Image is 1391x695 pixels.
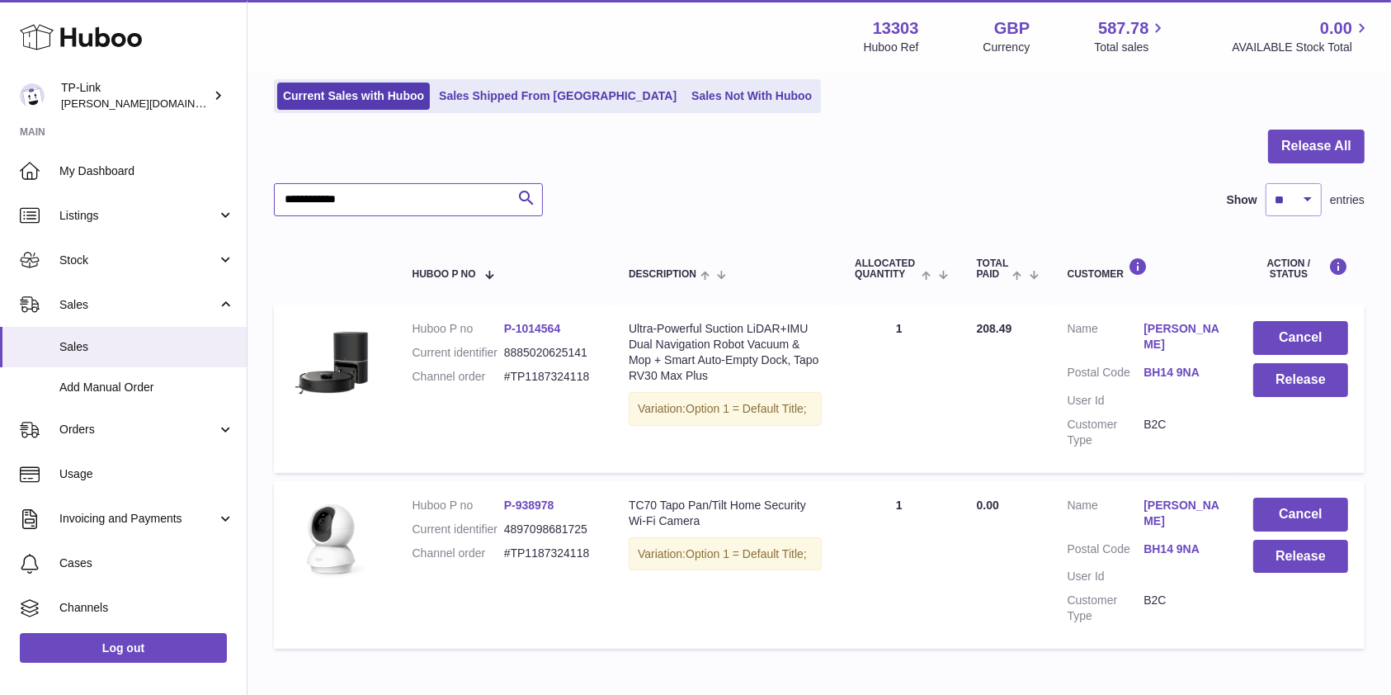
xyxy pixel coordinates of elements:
dd: #TP1187324118 [504,369,596,385]
div: Currency [983,40,1030,55]
div: Action / Status [1253,258,1348,280]
dd: #TP1187324118 [504,546,596,561]
strong: GBP [994,17,1030,40]
a: BH14 9NA [1143,365,1220,381]
dt: Channel order [413,546,504,561]
span: [PERSON_NAME][DOMAIN_NAME][EMAIL_ADDRESS][DOMAIN_NAME] [61,97,417,110]
span: Huboo P no [413,269,476,280]
dt: Channel order [413,369,504,385]
dt: Customer Type [1068,593,1144,624]
button: Release [1253,363,1348,397]
div: TP-Link [61,80,210,111]
a: Current Sales with Huboo [277,83,430,110]
a: [PERSON_NAME] [1143,498,1220,529]
a: 587.78 Total sales [1094,17,1167,55]
span: Sales [59,339,234,355]
td: 1 [838,481,960,649]
dt: Current identifier [413,345,504,361]
dt: Huboo P no [413,498,504,513]
img: susie.li@tp-link.com [20,83,45,108]
span: Description [629,269,696,280]
a: [PERSON_NAME] [1143,321,1220,352]
dt: Current identifier [413,522,504,537]
span: AVAILABLE Stock Total [1232,40,1371,55]
a: Sales Not With Huboo [686,83,818,110]
span: Total sales [1094,40,1167,55]
dd: B2C [1143,593,1220,624]
span: My Dashboard [59,163,234,179]
span: 587.78 [1098,17,1148,40]
span: Orders [59,422,217,437]
a: P-1014564 [504,322,561,335]
button: Cancel [1253,321,1348,355]
div: Customer [1068,258,1220,280]
span: entries [1330,192,1365,208]
div: Huboo Ref [864,40,919,55]
dt: Name [1068,498,1144,533]
span: Stock [59,253,217,268]
strong: 13303 [873,17,919,40]
label: Show [1227,192,1257,208]
a: Sales Shipped From [GEOGRAPHIC_DATA] [433,83,682,110]
a: P-938978 [504,499,554,512]
div: TC70 Tapo Pan/Tilt Home Security Wi-Fi Camera [629,498,822,529]
img: TC70_Overview__01_large_1600141473597r.png [290,498,373,580]
button: Release All [1268,130,1365,163]
button: Cancel [1253,498,1348,532]
span: Cases [59,556,234,571]
a: 0.00 AVAILABLE Stock Total [1232,17,1371,55]
span: 208.49 [977,322,1012,335]
span: Option 1 = Default Title; [686,547,807,560]
span: Channels [59,600,234,616]
dt: Postal Code [1068,365,1144,385]
span: 0.00 [977,499,999,512]
span: ALLOCATED Quantity [855,258,917,280]
dt: User Id [1068,569,1144,584]
dt: Name [1068,321,1144,357]
span: Add Manual Order [59,380,234,395]
div: Variation: [629,392,822,426]
dt: Postal Code [1068,541,1144,561]
div: Ultra-Powerful Suction LiDAR+IMU Dual Navigation Robot Vacuum & Mop + Smart Auto-Empty Dock, Tapo... [629,321,822,384]
span: Total paid [977,258,1009,280]
dt: Huboo P no [413,321,504,337]
dd: 8885020625141 [504,345,596,361]
span: Sales [59,297,217,313]
span: Option 1 = Default Title; [686,402,807,415]
dt: User Id [1068,393,1144,409]
span: Invoicing and Payments [59,511,217,527]
dd: B2C [1143,417,1220,448]
a: Log out [20,633,227,663]
img: 01_large_20240808023803n.jpg [290,321,373,404]
button: Release [1253,540,1348,574]
td: 1 [838,305,960,472]
dt: Customer Type [1068,417,1144,448]
dd: 4897098681725 [504,522,596,537]
span: Listings [59,208,217,224]
div: Variation: [629,537,822,571]
span: 0.00 [1320,17,1352,40]
a: BH14 9NA [1143,541,1220,557]
span: Usage [59,466,234,482]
